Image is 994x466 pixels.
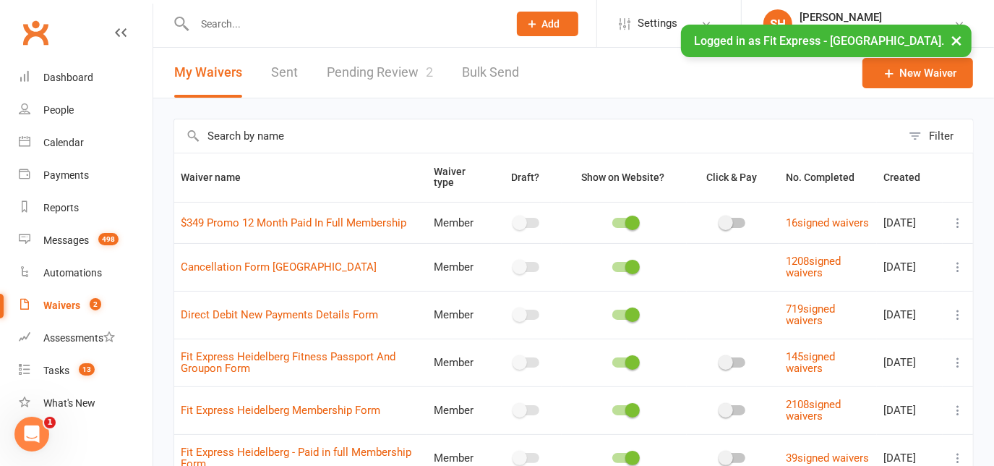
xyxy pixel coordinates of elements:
[763,9,792,38] div: SH
[786,302,835,328] a: 719signed waivers
[19,127,153,159] a: Calendar
[786,452,869,465] a: 39signed waivers
[542,18,560,30] span: Add
[43,332,115,344] div: Assessments
[19,257,153,289] a: Automations
[581,171,664,183] span: Show on Website?
[98,233,119,245] span: 498
[694,34,944,48] span: Logged in as Fit Express - [GEOGRAPHIC_DATA].
[901,119,973,153] button: Filter
[19,355,153,387] a: Tasks 13
[14,417,49,452] iframe: Intercom live chat
[43,267,102,279] div: Automations
[427,339,492,386] td: Member
[426,64,433,80] span: 2
[877,386,943,434] td: [DATE]
[427,243,492,291] td: Member
[877,291,943,339] td: [DATE]
[462,48,519,98] a: Bulk Send
[943,25,969,56] button: ×
[19,289,153,322] a: Waivers 2
[427,291,492,339] td: Member
[90,298,101,310] span: 2
[498,169,555,186] button: Draft?
[79,363,95,376] span: 13
[44,417,56,428] span: 1
[43,300,80,311] div: Waivers
[181,308,378,321] a: Direct Debit New Payments Details Form
[327,48,433,98] a: Pending Review2
[517,12,578,36] button: Add
[43,104,74,116] div: People
[19,94,153,127] a: People
[43,169,89,181] div: Payments
[786,350,835,376] a: 145signed waivers
[877,243,943,291] td: [DATE]
[19,322,153,355] a: Assessments
[779,153,877,202] th: No. Completed
[19,62,153,94] a: Dashboard
[786,255,841,280] a: 1208signed waivers
[19,387,153,420] a: What's New
[181,171,257,183] span: Waiver name
[190,14,498,34] input: Search...
[43,365,69,376] div: Tasks
[19,224,153,257] a: Messages 498
[181,216,406,229] a: $349 Promo 12 Month Paid In Full Membership
[877,202,943,243] td: [DATE]
[181,260,377,274] a: Cancellation Form [GEOGRAPHIC_DATA]
[693,169,773,186] button: Click & Pay
[786,398,841,423] a: 2108signed waivers
[19,192,153,224] a: Reports
[862,58,973,88] a: New Waiver
[511,171,539,183] span: Draft?
[43,234,89,246] div: Messages
[174,48,242,98] button: My Waivers
[43,137,84,148] div: Calendar
[174,119,901,153] input: Search by name
[800,24,954,37] div: Fit Express - [GEOGRAPHIC_DATA]
[43,72,93,83] div: Dashboard
[43,202,79,213] div: Reports
[427,202,492,243] td: Member
[427,153,492,202] th: Waiver type
[929,127,954,145] div: Filter
[638,7,677,40] span: Settings
[19,159,153,192] a: Payments
[181,350,395,376] a: Fit Express Heidelberg Fitness Passport And Groupon Form
[427,386,492,434] td: Member
[883,169,936,186] button: Created
[706,171,757,183] span: Click & Pay
[877,339,943,386] td: [DATE]
[800,11,954,24] div: [PERSON_NAME]
[17,14,53,51] a: Clubworx
[883,171,936,183] span: Created
[43,397,95,409] div: What's New
[568,169,680,186] button: Show on Website?
[181,404,380,417] a: Fit Express Heidelberg Membership Form
[181,169,257,186] button: Waiver name
[271,48,298,98] a: Sent
[786,216,869,229] a: 16signed waivers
